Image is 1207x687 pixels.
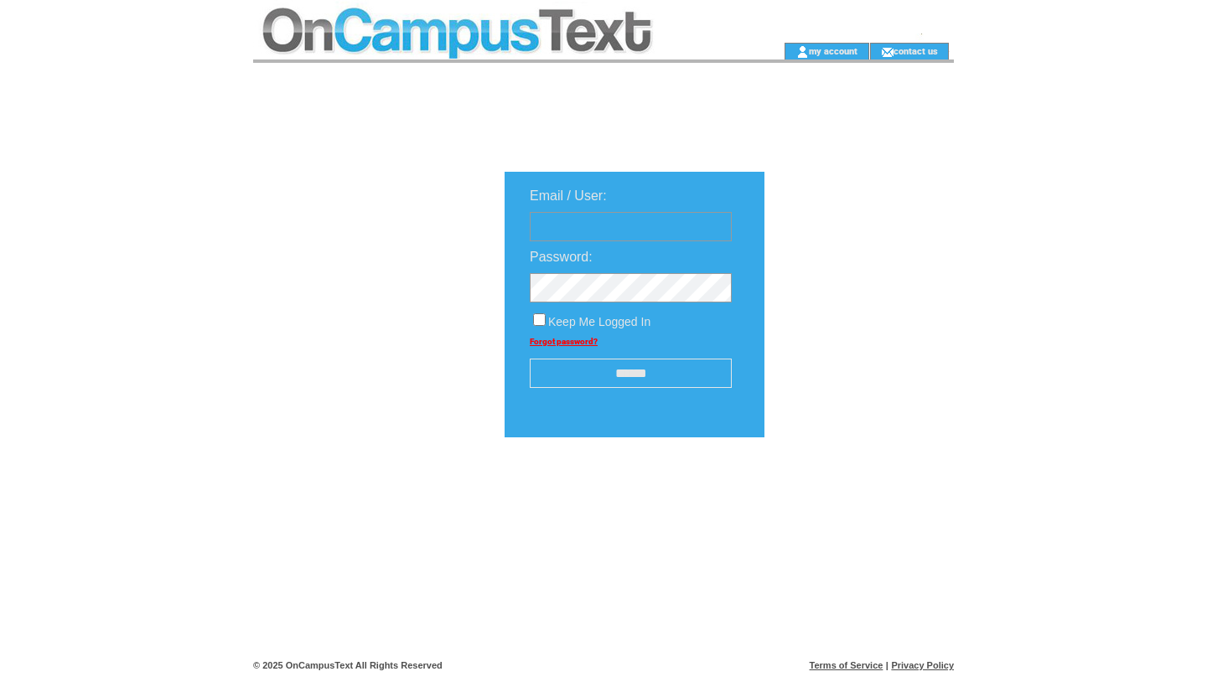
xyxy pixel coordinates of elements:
span: Email / User: [530,189,607,203]
img: transparent.png;jsessionid=6C040A7982E1C927F871F0EE7A48D22B [813,479,897,500]
a: contact us [894,45,938,56]
a: my account [809,45,857,56]
a: Forgot password? [530,337,598,346]
img: contact_us_icon.gif;jsessionid=6C040A7982E1C927F871F0EE7A48D22B [881,45,894,59]
span: Keep Me Logged In [548,315,650,328]
a: Privacy Policy [891,660,954,670]
a: Terms of Service [810,660,883,670]
img: account_icon.gif;jsessionid=6C040A7982E1C927F871F0EE7A48D22B [796,45,809,59]
span: | [886,660,888,670]
span: Password: [530,250,593,264]
span: © 2025 OnCampusText All Rights Reserved [253,660,443,670]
